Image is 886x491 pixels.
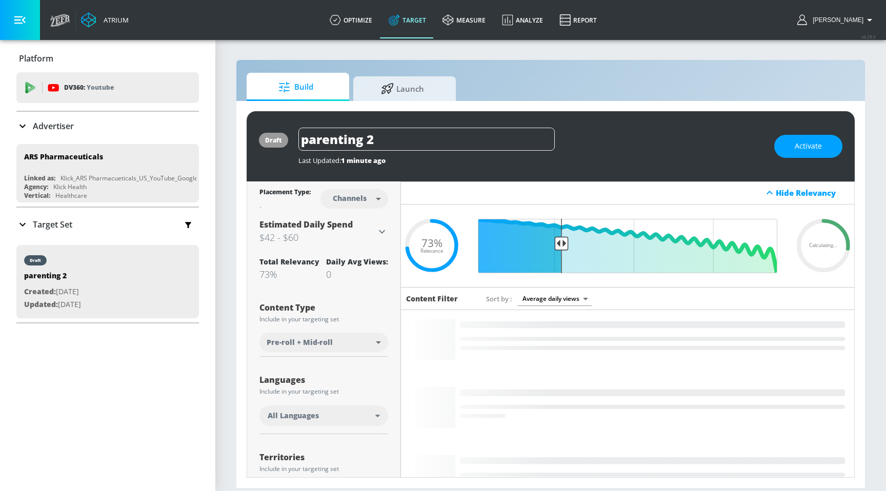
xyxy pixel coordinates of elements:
[298,156,764,165] div: Last Updated:
[380,2,434,38] a: Target
[259,316,388,322] div: Include in your targeting set
[259,219,353,230] span: Estimated Daily Spend
[81,12,129,28] a: Atrium
[259,230,376,244] h3: $42 - $60
[259,257,319,267] div: Total Relevancy
[420,249,443,254] span: Relevance
[494,2,551,38] a: Analyze
[16,144,199,202] div: ARS PharmaceuticalsLinked as:Klick_ARS Pharmacueticals_US_YouTube_GoogleAdsAgency:Klick HealthVer...
[406,294,458,303] h6: Content Filter
[321,2,380,38] a: optimize
[33,219,72,230] p: Target Set
[64,82,114,93] p: DV360:
[401,181,854,204] div: Hide Relevancy
[24,191,50,200] div: Vertical:
[861,34,876,39] span: v 4.28.0
[55,191,87,200] div: Healthcare
[259,303,388,312] div: Content Type
[259,388,388,395] div: Include in your targeting set
[328,194,372,202] div: Channels
[33,120,74,132] p: Advertiser
[486,294,512,303] span: Sort by
[551,2,605,38] a: Report
[326,257,388,267] div: Daily Avg Views:
[16,44,199,73] div: Platform
[259,453,388,461] div: Territories
[53,182,87,191] div: Klick Health
[265,136,282,145] div: draft
[326,268,388,280] div: 0
[24,152,103,161] div: ARS Pharmaceuticals
[341,156,386,165] span: 1 minute ago
[19,53,53,64] p: Platform
[517,292,592,305] div: Average daily views
[24,285,81,298] p: [DATE]
[16,208,199,241] div: Target Set
[16,245,199,318] div: draftparenting 2Created:[DATE]Updated:[DATE]
[259,268,319,280] div: 73%
[434,2,494,38] a: measure
[16,72,199,103] div: DV360: Youtube
[30,258,41,263] div: draft
[61,174,209,182] div: Klick_ARS Pharmacueticals_US_YouTube_GoogleAds
[24,287,56,296] span: Created:
[776,188,849,198] div: Hide Relevancy
[421,238,442,249] span: 73%
[24,271,81,285] div: parenting 2
[99,15,129,25] div: Atrium
[809,243,838,249] span: Calculating...
[257,75,335,99] span: Build
[259,219,388,244] div: Estimated Daily Spend$42 - $60
[24,298,81,311] p: [DATE]
[259,376,388,384] div: Languages
[268,411,319,421] span: All Languages
[259,188,311,198] div: Placement Type:
[809,16,863,24] span: login as: justin.nim@zefr.com
[774,135,842,158] button: Activate
[267,337,333,347] span: Pre-roll + Mid-roll
[364,76,441,101] span: Launch
[473,219,782,273] input: Final Threshold
[16,112,199,140] div: Advertiser
[24,299,58,309] span: Updated:
[24,182,48,191] div: Agency:
[24,174,55,182] div: Linked as:
[795,140,822,153] span: Activate
[87,82,114,93] p: Youtube
[259,405,388,426] div: All Languages
[797,14,876,26] button: [PERSON_NAME]
[259,466,388,472] div: Include in your targeting set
